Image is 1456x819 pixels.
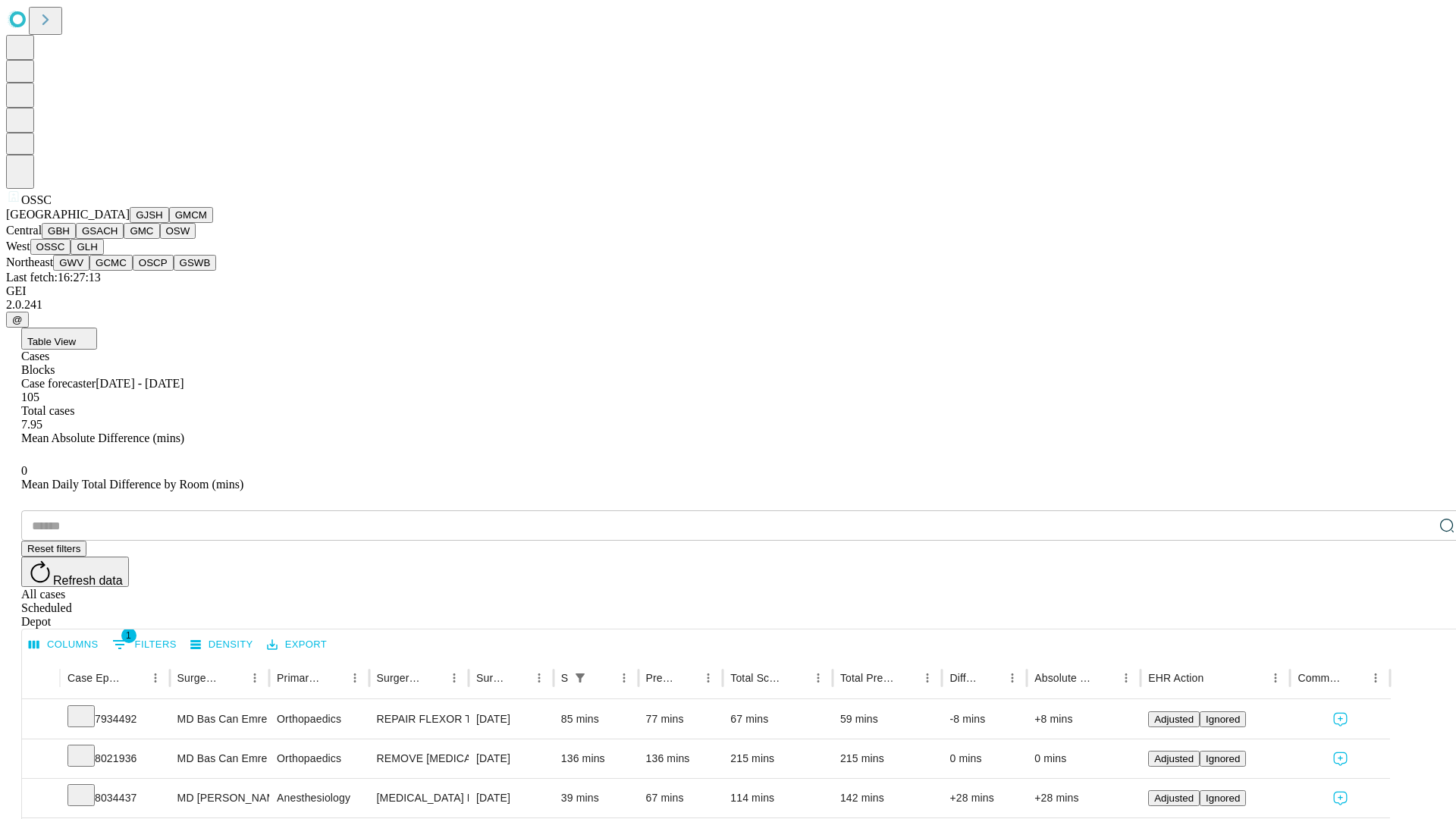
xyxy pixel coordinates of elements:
div: +28 mins [949,779,1019,817]
span: 1 [121,628,136,643]
button: GWV [53,255,89,271]
span: 7.95 [21,418,42,431]
span: 105 [21,391,39,403]
button: Sort [323,667,344,689]
div: Comments [1298,672,1341,684]
button: GBH [42,223,76,239]
button: Show filters [108,632,180,657]
span: Last fetch: 16:27:13 [6,271,101,284]
span: Refresh data [53,574,123,587]
div: 215 mins [840,739,935,778]
button: Sort [124,667,145,689]
span: OSSC [21,193,52,206]
button: Adjusted [1148,751,1200,767]
div: 142 mins [840,779,935,817]
div: 0 mins [949,739,1019,778]
button: Menu [808,667,829,689]
div: 85 mins [561,700,631,739]
div: Surgery Name [377,672,421,684]
button: GLH [71,239,103,255]
button: Adjusted [1148,711,1200,727]
button: Sort [786,667,808,689]
div: 114 mins [730,779,825,817]
div: REMOVE [MEDICAL_DATA] UPPER ARM SUBCUTANEOUS [377,739,461,778]
div: MD Bas Can Emre Md [177,739,262,778]
span: Mean Absolute Difference (mins) [21,431,184,444]
button: GSWB [174,255,217,271]
div: [DATE] [476,739,546,778]
button: GSACH [76,223,124,239]
span: Ignored [1206,714,1240,725]
span: Northeast [6,256,53,268]
div: Total Predicted Duration [840,672,895,684]
button: Refresh data [21,557,129,587]
div: 0 mins [1034,739,1133,778]
div: 1 active filter [570,667,591,689]
span: Case forecaster [21,377,96,390]
div: Absolute Difference [1034,672,1093,684]
div: +28 mins [1034,779,1133,817]
div: Predicted In Room Duration [646,672,676,684]
button: Show filters [570,667,591,689]
span: Total cases [21,404,74,417]
div: 8034437 [67,779,162,817]
button: Sort [422,667,444,689]
span: Table View [27,336,76,347]
button: Sort [223,667,244,689]
div: [DATE] [476,779,546,817]
span: Central [6,224,42,237]
button: Expand [30,786,52,812]
div: +8 mins [1034,700,1133,739]
div: 77 mins [646,700,716,739]
div: Primary Service [277,672,321,684]
button: Menu [1365,667,1386,689]
div: 136 mins [646,739,716,778]
div: Surgery Date [476,672,506,684]
div: Surgeon Name [177,672,221,684]
button: Expand [30,746,52,773]
div: Total Scheduled Duration [730,672,785,684]
button: Sort [507,667,529,689]
div: Case Epic Id [67,672,122,684]
button: GJSH [130,207,169,223]
button: Sort [981,667,1002,689]
span: 0 [21,464,27,477]
button: Menu [1265,667,1286,689]
button: Menu [244,667,265,689]
span: Adjusted [1154,714,1194,725]
div: [DATE] [476,700,546,739]
button: Table View [21,328,97,350]
button: Adjusted [1148,790,1200,806]
button: OSSC [30,239,71,255]
button: Menu [698,667,719,689]
button: Density [187,633,257,657]
button: Menu [1116,667,1137,689]
button: Menu [444,667,465,689]
span: Ignored [1206,792,1240,804]
span: West [6,240,30,253]
span: [GEOGRAPHIC_DATA] [6,208,130,221]
button: Sort [592,667,613,689]
button: Sort [1094,667,1116,689]
div: -8 mins [949,700,1019,739]
button: OSCP [133,255,174,271]
button: Ignored [1200,790,1246,806]
button: GCMC [89,255,133,271]
span: [DATE] - [DATE] [96,377,184,390]
div: MD [PERSON_NAME] [PERSON_NAME] Md [177,779,262,817]
button: GMCM [169,207,213,223]
button: Sort [676,667,698,689]
button: Sort [1344,667,1365,689]
button: @ [6,312,29,328]
div: EHR Action [1148,672,1203,684]
div: 67 mins [730,700,825,739]
button: Menu [145,667,166,689]
button: Ignored [1200,751,1246,767]
button: Sort [896,667,917,689]
div: 136 mins [561,739,631,778]
button: Expand [30,707,52,733]
span: Ignored [1206,753,1240,764]
button: Menu [529,667,550,689]
button: Sort [1205,667,1226,689]
div: MD Bas Can Emre Md [177,700,262,739]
